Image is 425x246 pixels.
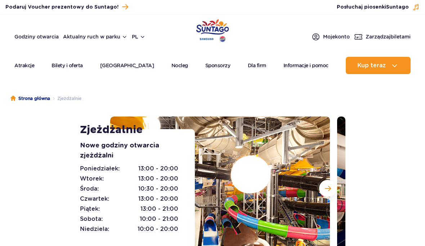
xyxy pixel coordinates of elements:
[14,57,34,74] a: Atrakcje
[80,141,189,161] p: Nowe godziny otwarcia zjeżdżalni
[80,195,109,203] span: Czwartek:
[283,57,328,74] a: Informacje i pomoc
[80,215,103,223] span: Sobota:
[5,2,128,12] a: Podaruj Voucher prezentowy do Suntago!
[337,4,420,11] button: Posłuchaj piosenkiSuntago
[337,4,409,11] span: Posłuchaj piosenki
[366,33,411,40] span: Zarządzaj biletami
[132,33,146,40] button: pl
[312,32,350,41] a: Mojekonto
[52,57,83,74] a: Bilety i oferta
[357,62,386,69] span: Kup teraz
[138,195,178,203] span: 13:00 - 20:00
[140,205,178,213] span: 13:00 - 21:00
[80,164,120,173] span: Poniedziałek:
[80,174,104,183] span: Wtorek:
[10,95,50,102] a: Strona główna
[138,174,178,183] span: 13:00 - 20:00
[346,57,411,74] button: Kup teraz
[319,180,336,197] button: Następny slajd
[80,184,99,193] span: Środa:
[354,32,411,41] a: Zarządzajbiletami
[248,57,266,74] a: Dla firm
[63,34,127,40] button: Aktualny ruch w parku
[140,215,178,223] span: 10:00 - 21:00
[205,57,231,74] a: Sponsorzy
[138,164,178,173] span: 13:00 - 20:00
[14,33,59,40] a: Godziny otwarcia
[323,33,350,40] span: Moje konto
[138,225,178,233] span: 10:00 - 20:00
[100,57,154,74] a: [GEOGRAPHIC_DATA]
[171,57,188,74] a: Nocleg
[80,123,189,136] h1: Zjeżdżalnie
[80,205,100,213] span: Piątek:
[196,18,229,41] a: Park of Poland
[138,184,178,193] span: 10:30 - 20:00
[5,4,118,11] span: Podaruj Voucher prezentowy do Suntago!
[80,225,109,233] span: Niedziela:
[50,95,81,102] li: Zjeżdżalnie
[386,5,409,10] span: Suntago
